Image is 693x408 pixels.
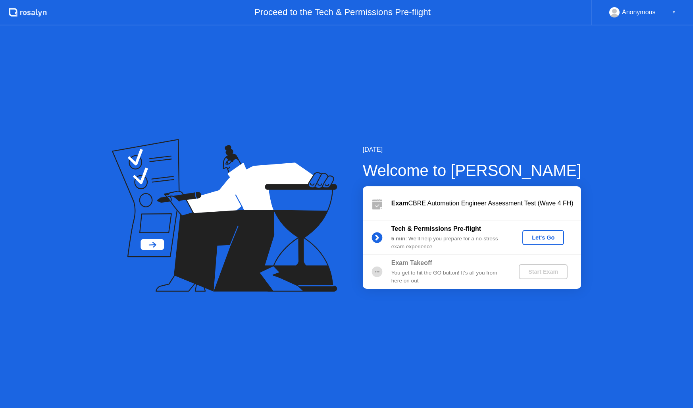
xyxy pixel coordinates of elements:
[622,7,656,17] div: Anonymous
[519,264,568,279] button: Start Exam
[391,259,432,266] b: Exam Takeoff
[391,235,506,251] div: : We’ll help you prepare for a no-stress exam experience
[522,269,564,275] div: Start Exam
[522,230,564,245] button: Let's Go
[391,236,406,242] b: 5 min
[391,225,481,232] b: Tech & Permissions Pre-flight
[363,159,581,182] div: Welcome to [PERSON_NAME]
[526,234,561,241] div: Let's Go
[391,269,506,285] div: You get to hit the GO button! It’s all you from here on out
[391,199,581,208] div: CBRE Automation Engineer Assessment Test (Wave 4 FH)
[363,145,581,155] div: [DATE]
[391,200,408,207] b: Exam
[672,7,676,17] div: ▼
